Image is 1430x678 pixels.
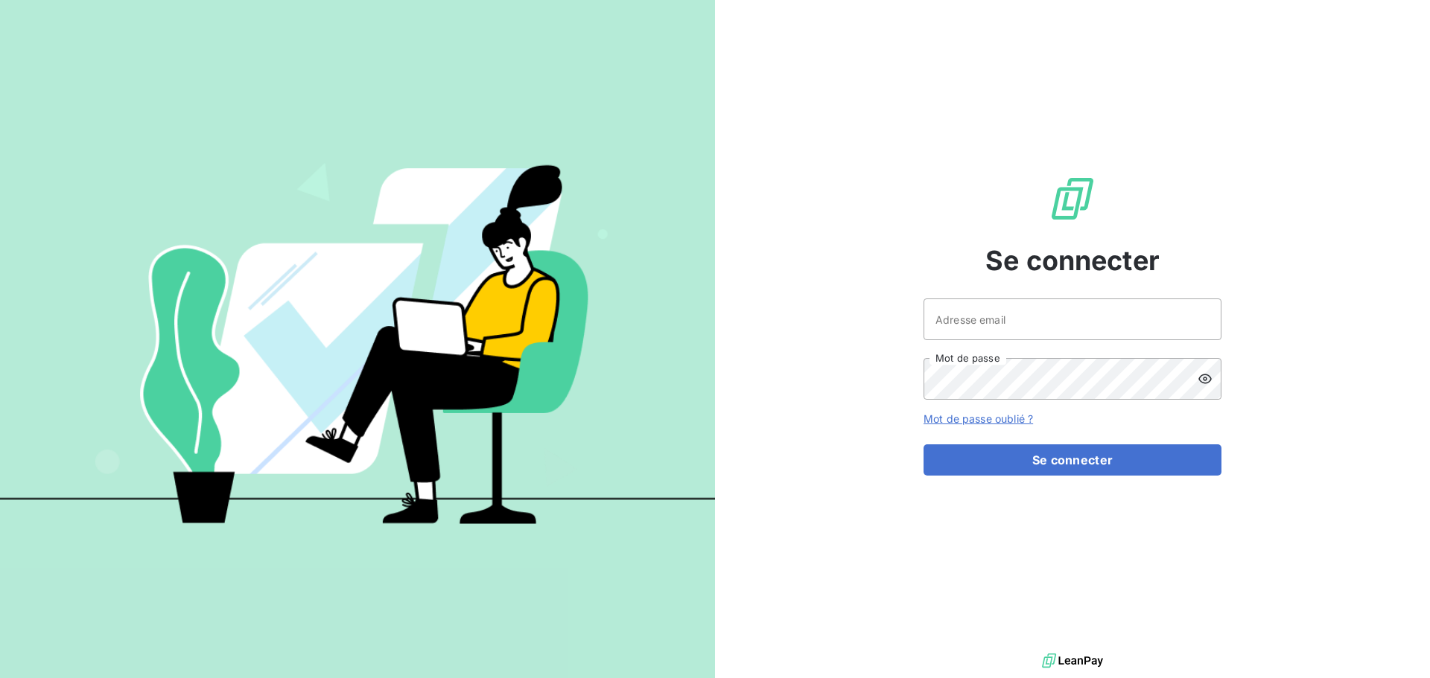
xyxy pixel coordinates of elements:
img: Logo LeanPay [1049,175,1096,223]
button: Se connecter [924,444,1221,476]
a: Mot de passe oublié ? [924,412,1033,425]
input: placeholder [924,298,1221,340]
span: Se connecter [985,240,1160,281]
img: logo [1042,650,1103,672]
